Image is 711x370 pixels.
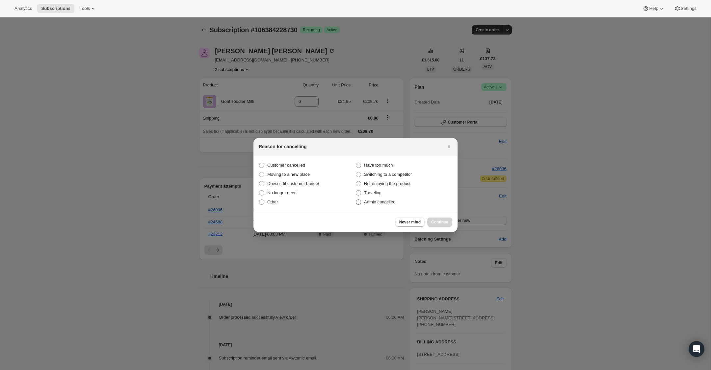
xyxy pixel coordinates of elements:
[259,143,306,150] h2: Reason for cancelling
[267,163,305,168] span: Customer cancelled
[80,6,90,11] span: Tools
[649,6,658,11] span: Help
[681,6,697,11] span: Settings
[395,218,425,227] button: Never mind
[364,163,393,168] span: Have too much
[444,142,454,151] button: Close
[11,4,36,13] button: Analytics
[14,6,32,11] span: Analytics
[364,181,410,186] span: Not enjoying the product
[267,172,310,177] span: Moving to a new place
[37,4,74,13] button: Subscriptions
[267,181,319,186] span: Doesn't fit customer budget
[639,4,669,13] button: Help
[267,199,278,204] span: Other
[364,199,395,204] span: Admin cancelled
[399,220,421,225] span: Never mind
[41,6,70,11] span: Subscriptions
[670,4,700,13] button: Settings
[689,341,704,357] div: Open Intercom Messenger
[267,190,297,195] span: No longer need
[76,4,100,13] button: Tools
[364,190,382,195] span: Traveling
[364,172,412,177] span: Switching to a competitor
